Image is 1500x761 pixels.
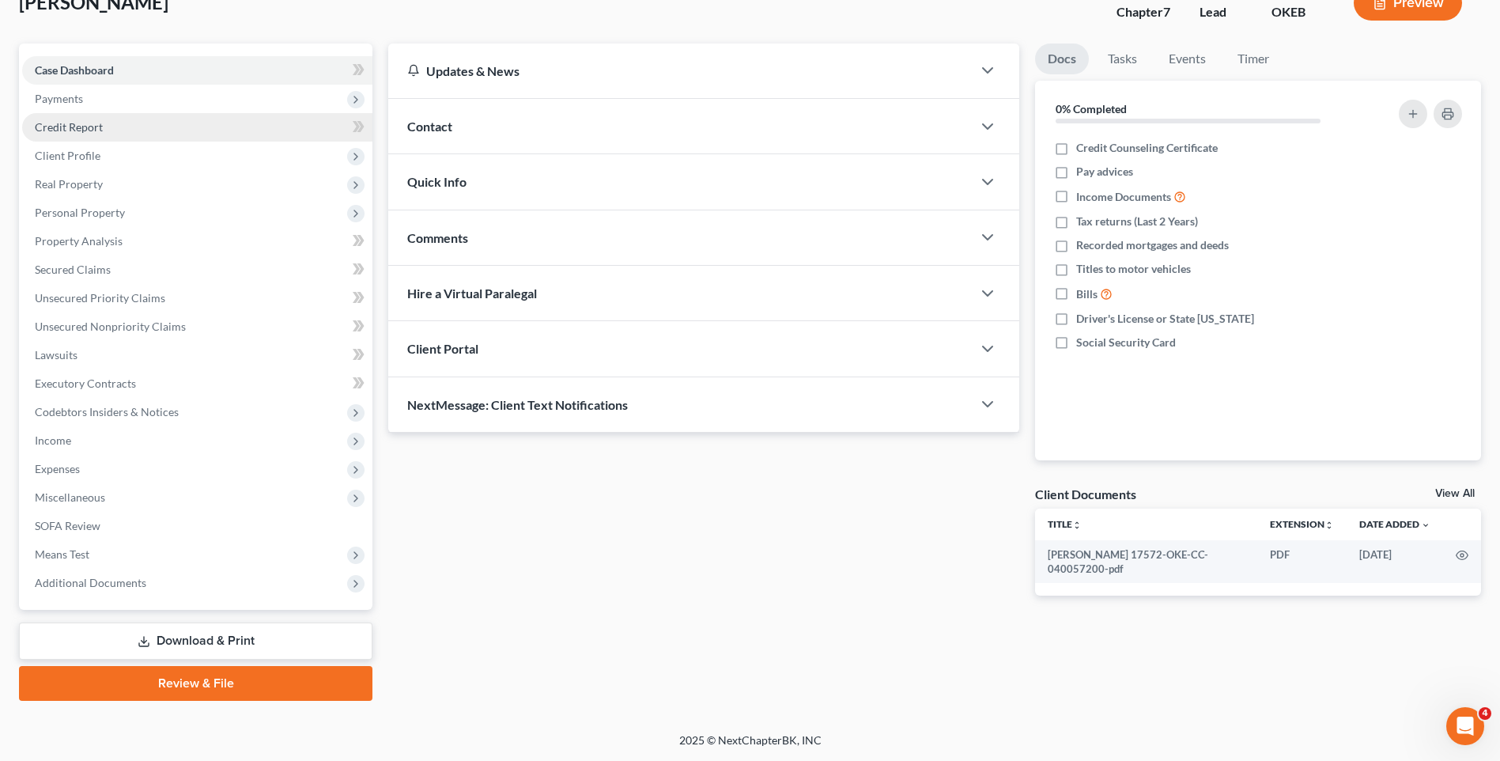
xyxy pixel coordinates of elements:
[35,320,186,333] span: Unsecured Nonpriority Claims
[1271,3,1328,21] div: OKEB
[35,92,83,105] span: Payments
[407,397,628,412] span: NextMessage: Client Text Notifications
[1257,540,1347,584] td: PDF
[22,341,372,369] a: Lawsuits
[35,234,123,248] span: Property Analysis
[35,206,125,219] span: Personal Property
[1446,707,1484,745] iframe: Intercom live chat
[407,230,468,245] span: Comments
[1156,44,1219,74] a: Events
[1048,518,1082,530] a: Titleunfold_more
[1200,3,1246,21] div: Lead
[1072,521,1082,530] i: unfold_more
[407,174,467,189] span: Quick Info
[35,177,103,191] span: Real Property
[35,519,100,532] span: SOFA Review
[1076,311,1254,327] span: Driver's License or State [US_STATE]
[1435,488,1475,499] a: View All
[1225,44,1282,74] a: Timer
[1095,44,1150,74] a: Tasks
[22,256,372,284] a: Secured Claims
[407,62,953,79] div: Updates & News
[1347,540,1443,584] td: [DATE]
[1116,3,1174,21] div: Chapter
[300,733,1201,761] div: 2025 © NextChapterBK, INC
[1035,44,1089,74] a: Docs
[35,120,103,134] span: Credit Report
[1076,237,1229,253] span: Recorded mortgages and deeds
[1324,521,1334,530] i: unfold_more
[1270,518,1334,530] a: Extensionunfold_more
[1163,4,1170,19] span: 7
[22,369,372,398] a: Executory Contracts
[1076,286,1098,302] span: Bills
[22,312,372,341] a: Unsecured Nonpriority Claims
[22,56,372,85] a: Case Dashboard
[1035,540,1257,584] td: [PERSON_NAME] 17572-OKE-CC-040057200-pdf
[35,263,111,276] span: Secured Claims
[1076,214,1198,229] span: Tax returns (Last 2 Years)
[35,462,80,475] span: Expenses
[1076,164,1133,180] span: Pay advices
[1035,486,1136,502] div: Client Documents
[1421,521,1430,530] i: expand_more
[35,547,89,561] span: Means Test
[407,286,537,301] span: Hire a Virtual Paralegal
[22,284,372,312] a: Unsecured Priority Claims
[35,377,136,390] span: Executory Contracts
[1479,707,1491,720] span: 4
[35,348,77,362] span: Lawsuits
[35,490,105,504] span: Miscellaneous
[35,63,114,77] span: Case Dashboard
[1076,140,1218,156] span: Credit Counseling Certificate
[22,227,372,256] a: Property Analysis
[407,341,478,356] span: Client Portal
[1359,518,1430,530] a: Date Added expand_more
[35,576,146,589] span: Additional Documents
[1076,189,1171,205] span: Income Documents
[22,113,372,142] a: Credit Report
[1056,102,1127,115] strong: 0% Completed
[35,291,165,305] span: Unsecured Priority Claims
[35,149,100,162] span: Client Profile
[407,119,452,134] span: Contact
[19,623,372,660] a: Download & Print
[1076,335,1176,350] span: Social Security Card
[19,666,372,701] a: Review & File
[22,512,372,540] a: SOFA Review
[1076,261,1191,277] span: Titles to motor vehicles
[35,434,71,447] span: Income
[35,405,179,418] span: Codebtors Insiders & Notices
